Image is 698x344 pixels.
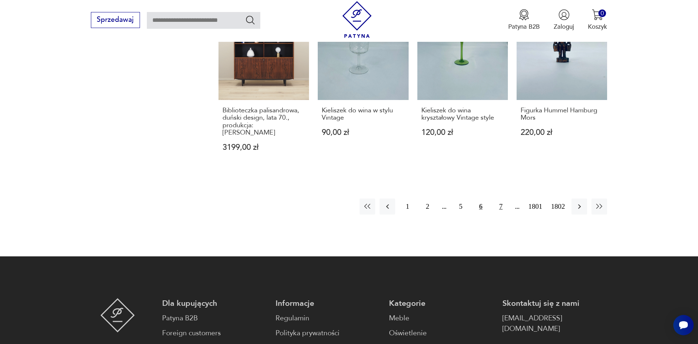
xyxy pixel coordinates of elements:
[318,9,408,168] a: Kieliszek do wina w stylu VintageKieliszek do wina w stylu Vintage90,00 zł
[554,23,574,31] p: Zaloguj
[322,129,405,136] p: 90,00 zł
[162,298,267,309] p: Dla kupujących
[222,107,305,137] h3: Biblioteczka palisandrowa, duński design, lata 70., produkcja: [PERSON_NAME]
[592,9,603,20] img: Ikona koszyka
[673,315,694,335] iframe: Smartsupp widget button
[554,9,574,31] button: Zaloguj
[598,9,606,17] div: 0
[389,313,494,324] a: Meble
[417,9,508,168] a: Kieliszek do wina kryształowy Vintage styleKieliszek do wina kryształowy Vintage style120,00 zł
[493,199,509,214] button: 7
[521,107,603,122] h3: Figurka Hummel Hamburg Mors
[162,313,267,324] a: Patyna B2B
[473,199,489,214] button: 6
[276,328,380,339] a: Polityka prywatności
[91,12,140,28] button: Sprzedawaj
[453,199,469,214] button: 5
[588,9,607,31] button: 0Koszyk
[389,328,494,339] a: Oświetlenie
[502,313,607,334] a: [EMAIL_ADDRESS][DOMAIN_NAME]
[276,298,380,309] p: Informacje
[100,298,135,332] img: Patyna - sklep z meblami i dekoracjami vintage
[420,199,436,214] button: 2
[558,9,570,20] img: Ikonka użytkownika
[222,144,305,151] p: 3199,00 zł
[218,9,309,168] a: Biblioteczka palisandrowa, duński design, lata 70., produkcja: HundevadBiblioteczka palisandrowa,...
[549,199,567,214] button: 1802
[526,199,544,214] button: 1801
[162,328,267,339] a: Foreign customers
[521,129,603,136] p: 220,00 zł
[508,9,540,31] button: Patyna B2B
[588,23,607,31] p: Koszyk
[502,298,607,309] p: Skontaktuj się z nami
[518,9,530,20] img: Ikona medalu
[508,9,540,31] a: Ikona medaluPatyna B2B
[421,107,504,122] h3: Kieliszek do wina kryształowy Vintage style
[389,298,494,309] p: Kategorie
[517,9,607,168] a: Figurka Hummel Hamburg MorsFigurka Hummel Hamburg Mors220,00 zł
[322,107,405,122] h3: Kieliszek do wina w stylu Vintage
[245,15,256,25] button: Szukaj
[400,199,415,214] button: 1
[339,1,376,38] img: Patyna - sklep z meblami i dekoracjami vintage
[508,23,540,31] p: Patyna B2B
[276,313,380,324] a: Regulamin
[421,129,504,136] p: 120,00 zł
[91,17,140,23] a: Sprzedawaj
